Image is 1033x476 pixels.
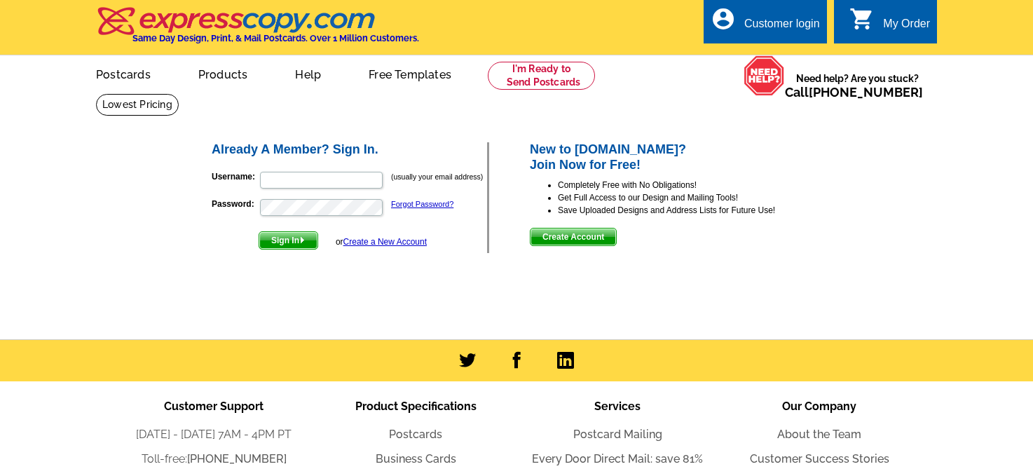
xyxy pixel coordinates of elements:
[259,231,318,250] button: Sign In
[212,142,487,158] h2: Already A Member? Sign In.
[785,72,930,100] span: Need help? Are you stuck?
[711,15,820,33] a: account_circle Customer login
[212,198,259,210] label: Password:
[259,232,317,249] span: Sign In
[164,400,264,413] span: Customer Support
[96,17,419,43] a: Same Day Design, Print, & Mail Postcards. Over 1 Million Customers.
[558,179,823,191] li: Completely Free with No Obligations!
[530,228,617,246] button: Create Account
[273,57,343,90] a: Help
[132,33,419,43] h4: Same Day Design, Print, & Mail Postcards. Over 1 Million Customers.
[355,400,477,413] span: Product Specifications
[336,236,427,248] div: or
[187,452,287,465] a: [PHONE_NUMBER]
[849,6,875,32] i: shopping_cart
[176,57,271,90] a: Products
[389,428,442,441] a: Postcards
[782,400,856,413] span: Our Company
[299,237,306,243] img: button-next-arrow-white.png
[785,85,923,100] span: Call
[558,191,823,204] li: Get Full Access to our Design and Mailing Tools!
[849,15,930,33] a: shopping_cart My Order
[530,142,823,172] h2: New to [DOMAIN_NAME]? Join Now for Free!
[744,18,820,37] div: Customer login
[744,55,785,96] img: help
[532,452,703,465] a: Every Door Direct Mail: save 81%
[391,172,483,181] small: (usually your email address)
[376,452,456,465] a: Business Cards
[809,85,923,100] a: [PHONE_NUMBER]
[883,18,930,37] div: My Order
[391,200,453,208] a: Forgot Password?
[573,428,662,441] a: Postcard Mailing
[113,451,315,468] li: Toll-free:
[711,6,736,32] i: account_circle
[777,428,861,441] a: About the Team
[343,237,427,247] a: Create a New Account
[558,204,823,217] li: Save Uploaded Designs and Address Lists for Future Use!
[113,426,315,443] li: [DATE] - [DATE] 7AM - 4PM PT
[346,57,474,90] a: Free Templates
[594,400,641,413] span: Services
[750,452,889,465] a: Customer Success Stories
[531,229,616,245] span: Create Account
[74,57,173,90] a: Postcards
[212,170,259,183] label: Username:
